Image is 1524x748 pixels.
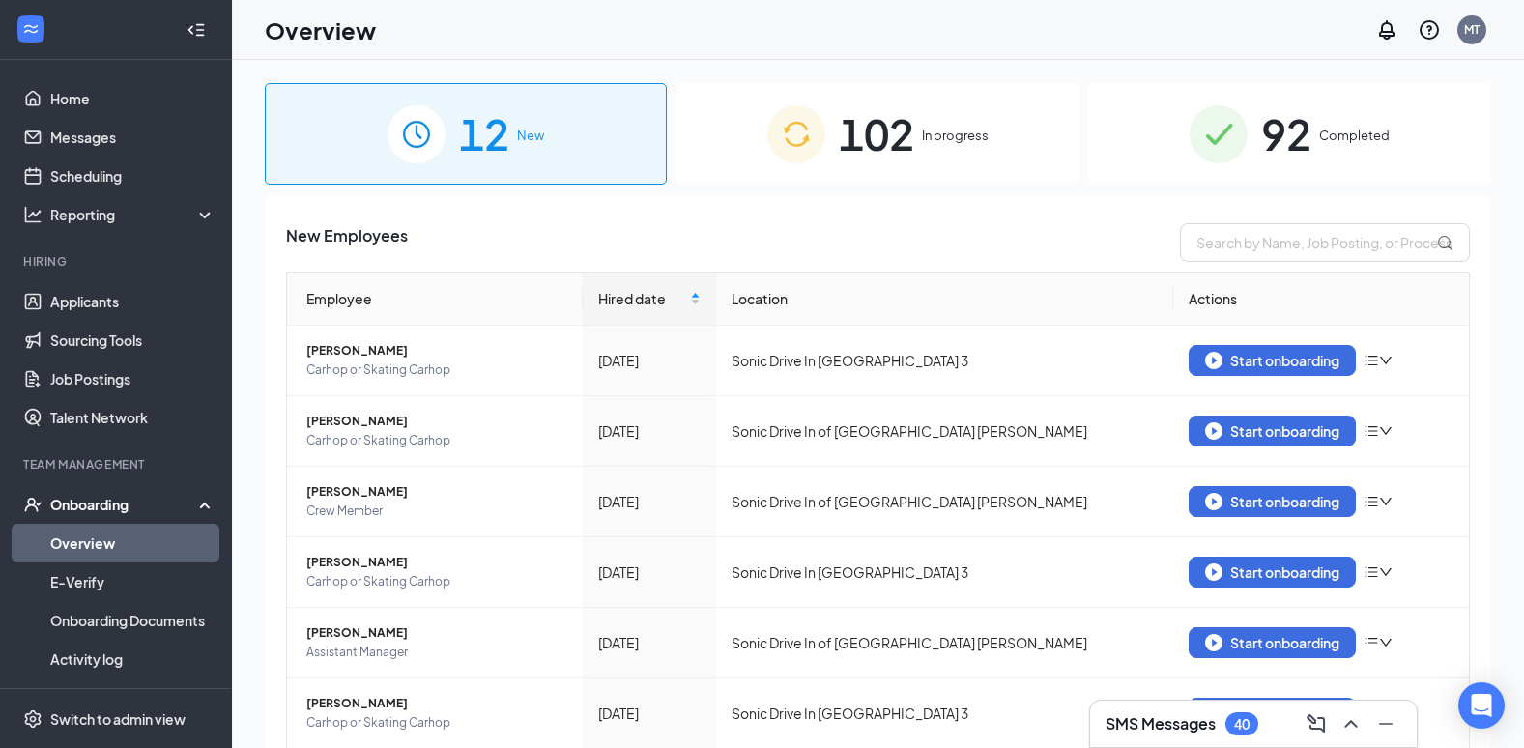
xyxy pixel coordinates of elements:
[306,482,567,502] span: [PERSON_NAME]
[1379,565,1393,579] span: down
[1301,708,1332,739] button: ComposeMessage
[1364,564,1379,580] span: bars
[1189,416,1356,446] button: Start onboarding
[306,713,567,733] span: Carhop or Skating Carhop
[50,601,216,640] a: Onboarding Documents
[1379,424,1393,438] span: down
[598,420,701,442] div: [DATE]
[50,360,216,398] a: Job Postings
[50,709,186,729] div: Switch to admin view
[306,694,567,713] span: [PERSON_NAME]
[306,360,567,380] span: Carhop or Skating Carhop
[1464,21,1480,38] div: MT
[306,431,567,450] span: Carhop or Skating Carhop
[1180,223,1470,262] input: Search by Name, Job Posting, or Process
[1374,712,1397,735] svg: Minimize
[1205,422,1339,440] div: Start onboarding
[1375,18,1398,42] svg: Notifications
[286,223,408,262] span: New Employees
[1106,713,1216,734] h3: SMS Messages
[23,205,43,224] svg: Analysis
[50,321,216,360] a: Sourcing Tools
[1319,126,1390,145] span: Completed
[23,709,43,729] svg: Settings
[1205,493,1339,510] div: Start onboarding
[21,19,41,39] svg: WorkstreamLogo
[1370,708,1401,739] button: Minimize
[306,412,567,431] span: [PERSON_NAME]
[716,467,1173,537] td: Sonic Drive In of [GEOGRAPHIC_DATA] [PERSON_NAME]
[287,273,583,326] th: Employee
[50,678,216,717] a: Team
[1205,634,1339,651] div: Start onboarding
[598,632,701,653] div: [DATE]
[1305,712,1328,735] svg: ComposeMessage
[23,253,212,270] div: Hiring
[306,502,567,521] span: Crew Member
[50,118,216,157] a: Messages
[1336,708,1366,739] button: ChevronUp
[23,456,212,473] div: Team Management
[1189,698,1356,729] button: Start onboarding
[187,20,206,40] svg: Collapse
[922,126,989,145] span: In progress
[1364,494,1379,509] span: bars
[306,341,567,360] span: [PERSON_NAME]
[1205,563,1339,581] div: Start onboarding
[50,282,216,321] a: Applicants
[1189,486,1356,517] button: Start onboarding
[50,157,216,195] a: Scheduling
[1364,353,1379,368] span: bars
[716,326,1173,396] td: Sonic Drive In [GEOGRAPHIC_DATA] 3
[1364,635,1379,650] span: bars
[1418,18,1441,42] svg: QuestionInfo
[50,79,216,118] a: Home
[716,537,1173,608] td: Sonic Drive In [GEOGRAPHIC_DATA] 3
[716,273,1173,326] th: Location
[1364,423,1379,439] span: bars
[306,623,567,643] span: [PERSON_NAME]
[839,101,914,167] span: 102
[1379,495,1393,508] span: down
[1339,712,1363,735] svg: ChevronUp
[517,126,544,145] span: New
[598,561,701,583] div: [DATE]
[1379,354,1393,367] span: down
[598,350,701,371] div: [DATE]
[1189,557,1356,588] button: Start onboarding
[306,643,567,662] span: Assistant Manager
[50,562,216,601] a: E-Verify
[50,495,199,514] div: Onboarding
[306,572,567,591] span: Carhop or Skating Carhop
[598,288,686,309] span: Hired date
[1234,716,1250,733] div: 40
[716,608,1173,678] td: Sonic Drive In of [GEOGRAPHIC_DATA] [PERSON_NAME]
[50,205,216,224] div: Reporting
[1173,273,1469,326] th: Actions
[1458,682,1505,729] div: Open Intercom Messenger
[50,524,216,562] a: Overview
[1189,345,1356,376] button: Start onboarding
[1189,627,1356,658] button: Start onboarding
[265,14,376,46] h1: Overview
[1379,636,1393,649] span: down
[598,703,701,724] div: [DATE]
[598,491,701,512] div: [DATE]
[1261,101,1311,167] span: 92
[459,101,509,167] span: 12
[306,553,567,572] span: [PERSON_NAME]
[23,495,43,514] svg: UserCheck
[50,398,216,437] a: Talent Network
[50,640,216,678] a: Activity log
[716,396,1173,467] td: Sonic Drive In of [GEOGRAPHIC_DATA] [PERSON_NAME]
[1205,352,1339,369] div: Start onboarding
